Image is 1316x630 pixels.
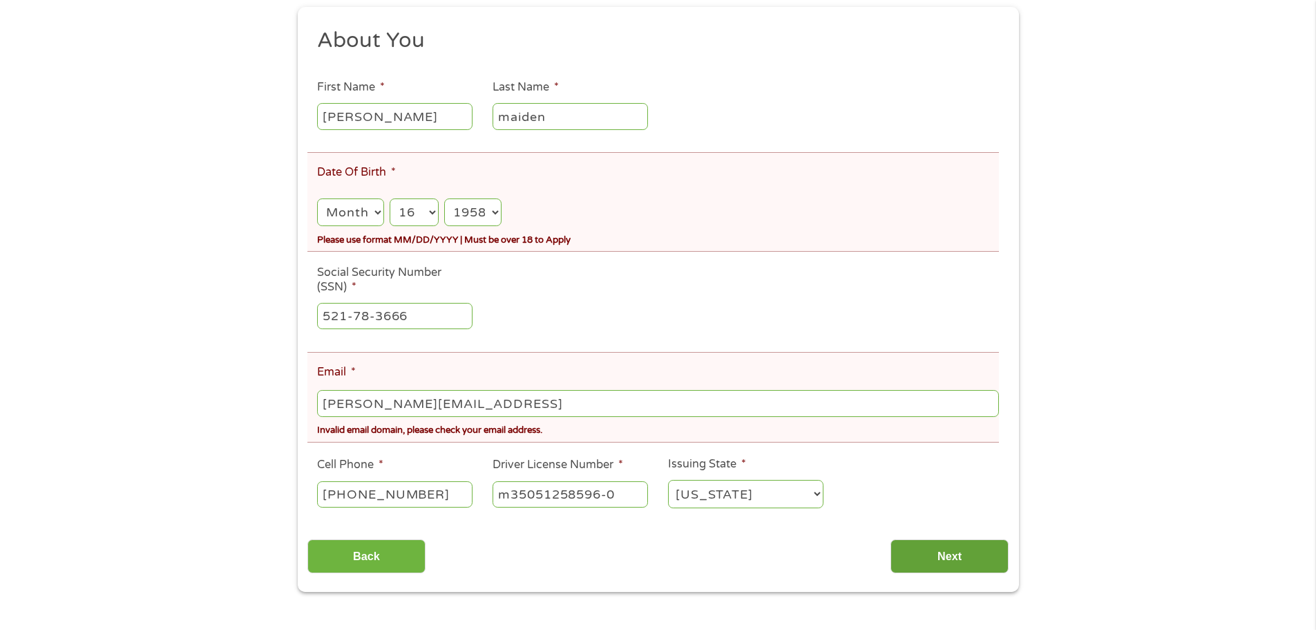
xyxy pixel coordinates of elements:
label: Cell Phone [317,458,383,472]
input: Next [890,539,1009,573]
label: Driver License Number [493,458,623,472]
div: Please use format MM/DD/YYYY | Must be over 18 to Apply [317,229,998,248]
h2: About You [317,27,989,55]
label: Date Of Birth [317,165,396,180]
div: Invalid email domain, please check your email address. [317,419,998,438]
label: Last Name [493,80,559,95]
input: 078-05-1120 [317,303,473,329]
label: Email [317,365,356,380]
label: First Name [317,80,385,95]
input: john@gmail.com [317,390,998,416]
input: Smith [493,103,648,129]
input: Back [307,539,426,573]
input: (541) 754-3010 [317,481,473,508]
input: John [317,103,473,129]
label: Social Security Number (SSN) [317,266,473,295]
label: Issuing State [668,457,746,472]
